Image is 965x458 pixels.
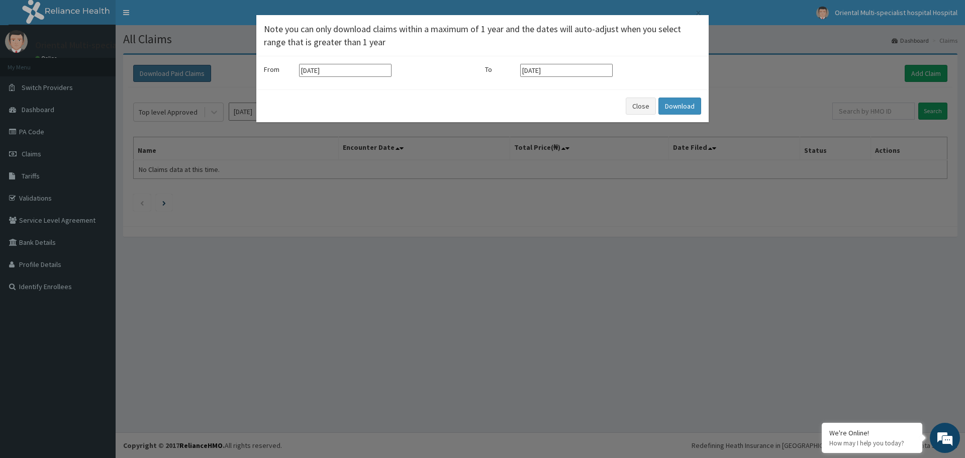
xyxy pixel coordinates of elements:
input: Select end date [520,64,613,77]
button: Download [658,98,701,115]
div: Minimize live chat window [165,5,189,29]
p: How may I help you today? [829,439,915,447]
div: Chat with us now [52,56,169,69]
span: × [696,6,701,20]
span: We're online! [58,127,139,228]
img: d_794563401_company_1708531726252_794563401 [19,50,41,75]
label: To [485,64,515,74]
label: From [264,64,294,74]
button: Close [626,98,656,115]
div: We're Online! [829,428,915,437]
input: Select start date [299,64,392,77]
textarea: Type your message and hit 'Enter' [5,274,191,310]
h4: Note you can only download claims within a maximum of 1 year and the dates will auto-adjust when ... [264,23,701,48]
button: Close [695,8,701,18]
